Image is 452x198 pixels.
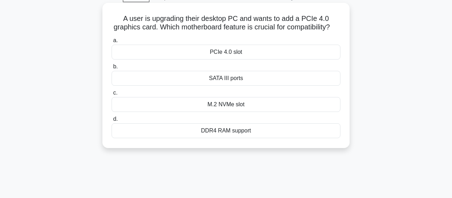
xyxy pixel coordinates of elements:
span: b. [113,63,118,69]
div: SATA III ports [112,71,340,86]
span: d. [113,116,118,122]
div: M.2 NVMe slot [112,97,340,112]
div: PCIe 4.0 slot [112,45,340,60]
div: DDR4 RAM support [112,123,340,138]
span: a. [113,37,118,43]
span: c. [113,90,117,96]
h5: A user is upgrading their desktop PC and wants to add a PCIe 4.0 graphics card. Which motherboard... [111,14,341,32]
